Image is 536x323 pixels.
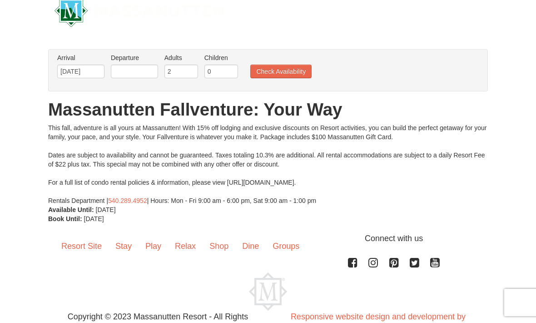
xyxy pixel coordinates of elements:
label: Departure [111,54,158,63]
a: 540.289.4952 [108,197,147,205]
a: Shop [203,233,235,261]
label: Children [204,54,238,63]
strong: Available Until: [48,207,94,214]
a: Play [139,233,168,261]
span: [DATE] [84,216,104,223]
a: Groups [266,233,306,261]
strong: Book Until: [48,216,82,223]
label: Adults [164,54,198,63]
div: This fall, adventure is all yours at Massanutten! With 15% off lodging and exclusive discounts on... [48,124,488,206]
h1: Massanutten Fallventure: Your Way [48,101,488,119]
button: Check Availability [250,65,312,79]
label: Arrival [57,54,104,63]
span: [DATE] [96,207,116,214]
a: Stay [109,233,139,261]
a: Relax [168,233,203,261]
a: Resort Site [55,233,109,261]
img: Massanutten Resort Logo [249,273,287,311]
a: Dine [235,233,266,261]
